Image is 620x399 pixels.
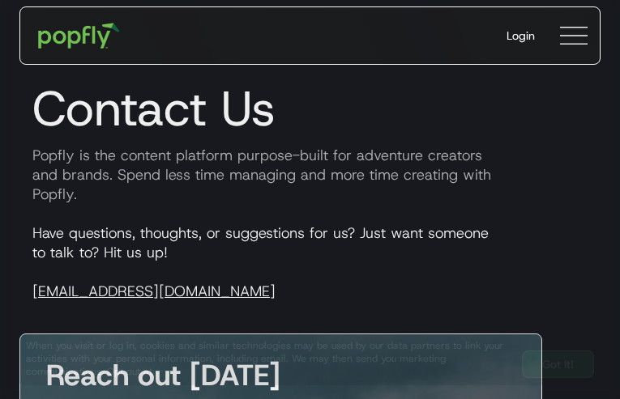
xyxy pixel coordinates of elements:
[32,282,276,301] a: [EMAIL_ADDRESS][DOMAIN_NAME]
[19,79,601,138] h1: Contact Us
[27,11,131,60] a: home
[26,339,509,378] div: When you visit or log in, cookies and similar technologies may be used by our data partners to li...
[152,365,173,378] a: here
[19,146,601,204] p: Popfly is the content platform purpose-built for adventure creators and brands. Spend less time m...
[494,15,548,57] a: Login
[507,28,535,44] div: Login
[19,223,601,301] p: Have questions, thoughts, or suggestions for us? Just want someone to talk to? Hit us up!
[522,350,594,378] a: Got It!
